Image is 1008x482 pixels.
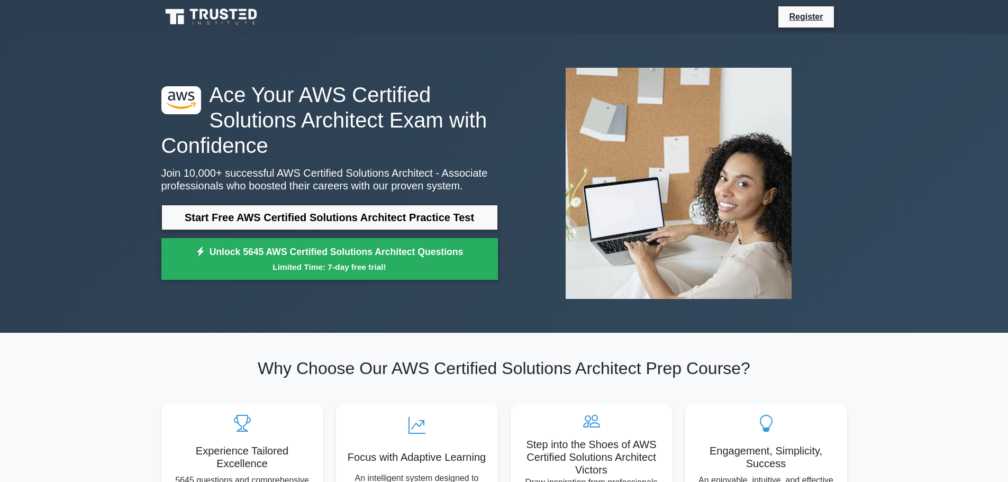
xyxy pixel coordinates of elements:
[344,451,489,463] h5: Focus with Adaptive Learning
[519,438,664,476] h5: Step into the Shoes of AWS Certified Solutions Architect Victors
[175,261,485,273] small: Limited Time: 7-day free trial!
[161,167,498,192] p: Join 10,000+ successful AWS Certified Solutions Architect - Associate professionals who boosted t...
[783,10,829,23] a: Register
[170,444,315,470] h5: Experience Tailored Excellence
[161,82,498,158] h1: Ace Your AWS Certified Solutions Architect Exam with Confidence
[161,358,847,378] h2: Why Choose Our AWS Certified Solutions Architect Prep Course?
[161,238,498,280] a: Unlock 5645 AWS Certified Solutions Architect QuestionsLimited Time: 7-day free trial!
[161,205,498,230] a: Start Free AWS Certified Solutions Architect Practice Test
[694,444,839,470] h5: Engagement, Simplicity, Success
